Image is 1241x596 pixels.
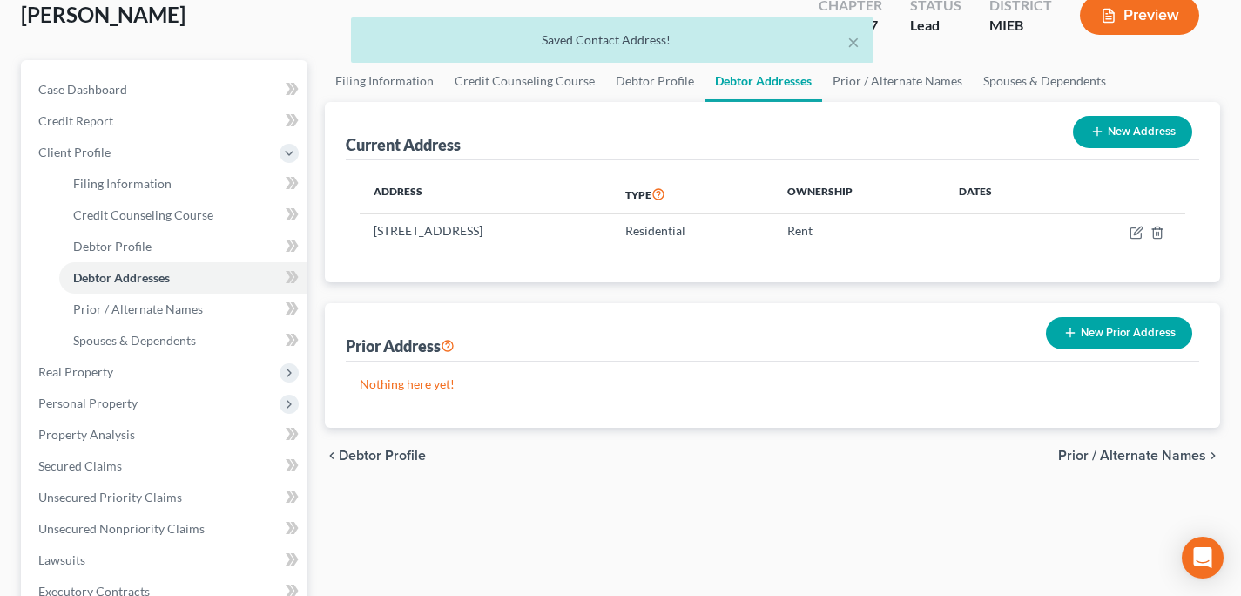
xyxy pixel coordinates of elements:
a: Prior / Alternate Names [59,294,307,325]
span: Spouses & Dependents [73,333,196,348]
span: Debtor Addresses [73,270,170,285]
div: Prior Address [346,335,455,356]
span: Personal Property [38,396,138,410]
a: Debtor Addresses [59,262,307,294]
td: Rent [773,214,945,247]
a: Credit Counseling Course [59,200,307,231]
span: Unsecured Nonpriority Claims [38,521,205,536]
div: Saved Contact Address! [365,31,860,49]
a: Property Analysis [24,419,307,450]
span: Client Profile [38,145,111,159]
span: Lawsuits [38,552,85,567]
span: 7 [870,17,878,33]
a: Unsecured Nonpriority Claims [24,513,307,545]
a: Prior / Alternate Names [822,60,973,102]
span: Debtor Profile [339,449,426,463]
span: Filing Information [73,176,172,191]
span: Prior / Alternate Names [1058,449,1206,463]
th: Dates [945,174,1057,214]
td: Residential [611,214,773,247]
td: [STREET_ADDRESS] [360,214,611,247]
span: Secured Claims [38,458,122,473]
div: Chapter [819,16,882,36]
i: chevron_left [325,449,339,463]
span: Real Property [38,364,113,379]
span: Prior / Alternate Names [73,301,203,316]
a: Debtor Addresses [705,60,822,102]
span: Credit Counseling Course [73,207,213,222]
a: Lawsuits [24,545,307,576]
p: Nothing here yet! [360,376,1185,393]
a: Filing Information [59,168,307,200]
a: Spouses & Dependents [59,325,307,356]
span: Debtor Profile [73,239,152,254]
a: Spouses & Dependents [973,60,1116,102]
span: Case Dashboard [38,82,127,97]
i: chevron_right [1206,449,1220,463]
a: Secured Claims [24,450,307,482]
th: Address [360,174,611,214]
a: Credit Counseling Course [444,60,605,102]
span: Unsecured Priority Claims [38,490,182,505]
a: Filing Information [325,60,444,102]
div: MIEB [989,16,1052,36]
button: chevron_left Debtor Profile [325,449,426,463]
button: Prior / Alternate Names chevron_right [1058,449,1220,463]
th: Type [611,174,773,214]
a: Debtor Profile [605,60,705,102]
span: Credit Report [38,113,113,128]
div: Current Address [346,134,461,155]
a: Unsecured Priority Claims [24,482,307,513]
button: × [847,31,860,52]
div: Open Intercom Messenger [1182,537,1224,579]
a: Credit Report [24,105,307,137]
button: New Prior Address [1046,317,1192,349]
span: [PERSON_NAME] [21,2,185,27]
button: New Address [1073,116,1192,148]
span: Property Analysis [38,427,135,442]
th: Ownership [773,174,945,214]
a: Case Dashboard [24,74,307,105]
div: Lead [910,16,961,36]
a: Debtor Profile [59,231,307,262]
